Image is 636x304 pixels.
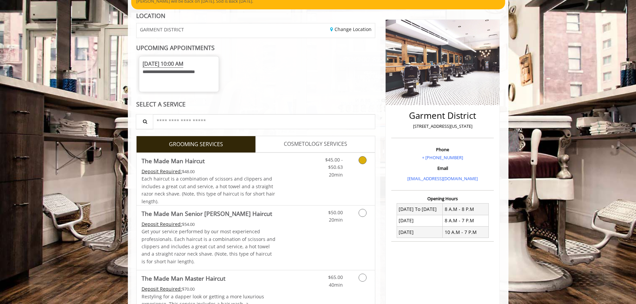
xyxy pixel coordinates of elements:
[142,221,276,228] div: $54.00
[391,196,494,201] h3: Opening Hours
[393,111,492,120] h2: Garment District
[142,274,225,283] b: The Made Man Master Haircut
[443,215,489,226] td: 8 A.M - 7 P.M
[443,227,489,238] td: 10 A.M - 7 P.M
[393,123,492,130] p: [STREET_ADDRESS][US_STATE]
[330,26,372,32] a: Change Location
[329,172,343,178] span: 20min
[142,168,182,175] span: This service needs some Advance to be paid before we block your appointment
[142,168,276,175] div: $48.00
[393,166,492,171] h3: Email
[142,156,205,166] b: The Made Man Haircut
[328,209,343,216] span: $50.00
[397,227,443,238] td: [DATE]
[136,114,153,129] button: Service Search
[142,285,276,293] div: $70.00
[325,157,343,170] span: $45.00 - $50.63
[142,176,275,204] span: Each haircut is a combination of scissors and clippers and includes a great cut and service, a ho...
[329,217,343,223] span: 20min
[328,274,343,280] span: $65.00
[136,12,165,20] b: LOCATION
[443,204,489,215] td: 8 A.M - 8 P.M
[407,176,478,182] a: [EMAIL_ADDRESS][DOMAIN_NAME]
[136,44,215,52] b: UPCOMING APPOINTMENTS
[142,228,276,265] p: Get your service performed by our most experienced professionals. Each haircut is a combination o...
[142,286,182,292] span: This service needs some Advance to be paid before we block your appointment
[397,215,443,226] td: [DATE]
[397,204,443,215] td: [DATE] To [DATE]
[136,101,376,107] div: SELECT A SERVICE
[142,221,182,227] span: This service needs some Advance to be paid before we block your appointment
[422,155,463,161] a: + [PHONE_NUMBER]
[393,147,492,152] h3: Phone
[329,282,343,288] span: 40min
[143,60,183,68] span: [DATE] 10:00 AM
[142,209,272,218] b: The Made Man Senior [PERSON_NAME] Haircut
[140,27,184,32] span: GARMENT DISTRICT
[169,140,223,149] span: GROOMING SERVICES
[284,140,347,148] span: COSMETOLOGY SERVICES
